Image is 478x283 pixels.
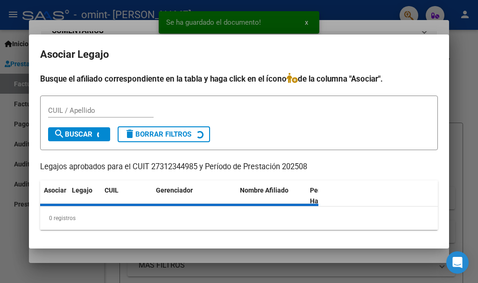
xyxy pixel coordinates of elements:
[68,180,101,211] datatable-header-cell: Legajo
[446,251,469,274] div: Open Intercom Messenger
[124,128,135,139] mat-icon: delete
[105,186,119,194] span: CUIL
[156,186,193,194] span: Gerenciador
[40,73,438,85] h4: Busque el afiliado correspondiente en la tabla y haga click en el ícono de la columna "Asociar".
[101,180,152,211] datatable-header-cell: CUIL
[152,180,236,211] datatable-header-cell: Gerenciador
[124,130,191,138] span: Borrar Filtros
[40,207,438,230] div: 0 registros
[306,180,369,211] datatable-header-cell: Periodo Habilitado
[240,186,288,194] span: Nombre Afiliado
[54,128,65,139] mat-icon: search
[40,46,438,63] h2: Asociar Legajo
[40,180,68,211] datatable-header-cell: Asociar
[54,130,92,138] span: Buscar
[40,161,438,173] p: Legajos aprobados para el CUIT 27312344985 y Período de Prestación 202508
[118,126,210,142] button: Borrar Filtros
[72,186,92,194] span: Legajo
[48,127,110,141] button: Buscar
[236,180,306,211] datatable-header-cell: Nombre Afiliado
[44,186,66,194] span: Asociar
[310,186,341,205] span: Periodo Habilitado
